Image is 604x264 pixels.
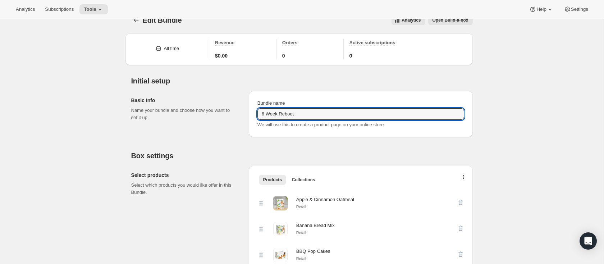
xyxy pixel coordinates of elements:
span: Subscriptions [45,6,74,12]
input: ie. Smoothie box [257,108,464,120]
small: Retail [296,205,306,209]
div: All time [164,45,179,52]
p: Select which products you would like offer in this Bundle. [131,182,237,196]
img: BBQ Pop Cakes [273,248,288,262]
span: Analytics [16,6,35,12]
button: Help [525,4,558,14]
h2: Basic Info [131,97,237,104]
span: $0.00 [215,52,228,59]
h2: Initial setup [131,77,473,85]
div: Open Intercom Messenger [580,232,597,250]
span: Settings [571,6,588,12]
small: Retail [296,231,306,235]
p: Name your bundle and choose how you want to set it up. [131,107,237,121]
img: Apple & Cinnamon Oatmeal [273,196,288,210]
button: View links to open the build-a-box on the online store [428,15,473,25]
button: Tools [79,4,108,14]
button: View all analytics related to this specific bundles, within certain timeframes [392,15,425,25]
span: Tools [84,6,96,12]
button: Subscriptions [41,4,78,14]
h2: Box settings [131,151,473,160]
button: Bundles [131,15,141,25]
span: Revenue [215,40,234,45]
span: Help [536,6,546,12]
img: Banana Bread Mix [273,222,288,236]
span: Open Build-a-box [433,17,468,23]
span: We will use this to create a product page on your online store [257,122,384,127]
span: Analytics [402,17,421,23]
div: BBQ Pop Cakes [296,248,330,255]
span: 0 [349,52,352,59]
span: Products [263,177,282,183]
span: Orders [282,40,298,45]
div: Apple & Cinnamon Oatmeal [296,196,354,203]
span: Edit Bundle [143,16,182,24]
span: Collections [292,177,315,183]
button: Analytics [12,4,39,14]
span: Active subscriptions [349,40,395,45]
button: Settings [559,4,592,14]
span: 0 [282,52,285,59]
small: Retail [296,256,306,261]
h2: Select products [131,172,237,179]
span: Bundle name [257,100,285,106]
div: Banana Bread Mix [296,222,335,229]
